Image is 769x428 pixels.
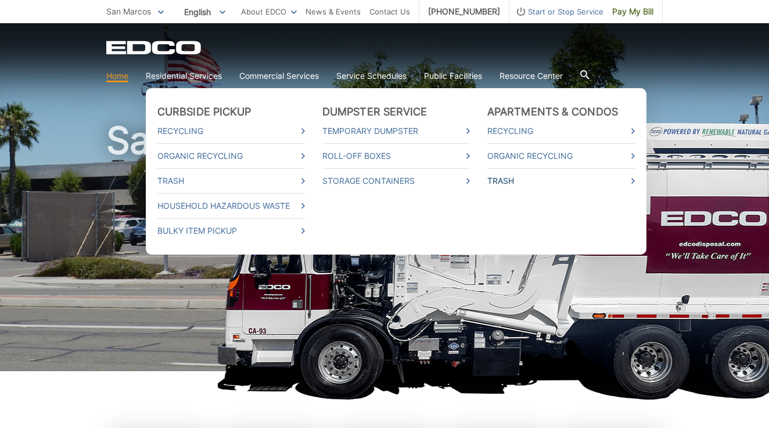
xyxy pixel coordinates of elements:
a: About EDCO [241,5,297,18]
a: Home [106,70,128,82]
a: Temporary Dumpster [322,125,470,137]
a: Contact Us [369,5,410,18]
a: Trash [157,175,305,187]
a: Storage Containers [322,175,470,187]
h1: San Marcos [106,122,663,376]
a: Apartments & Condos [487,106,618,118]
span: San Marcos [106,6,151,16]
a: Household Hazardous Waste [157,200,305,212]
a: Curbside Pickup [157,106,251,118]
a: Commercial Services [239,70,319,82]
a: Roll-Off Boxes [322,150,470,162]
a: Service Schedules [336,70,407,82]
a: Public Facilities [424,70,482,82]
span: English [175,2,234,21]
a: EDCD logo. Return to the homepage. [106,41,203,55]
a: Recycling [157,125,305,137]
a: News & Events [306,5,361,18]
a: Organic Recycling [487,150,635,162]
span: Pay My Bill [612,5,653,18]
a: Bulky Item Pickup [157,224,305,237]
a: Residential Services [146,70,222,82]
a: Recycling [487,125,635,137]
a: Dumpster Service [322,106,427,118]
a: Trash [487,175,635,187]
a: Resource Center [500,70,563,82]
a: Organic Recycling [157,150,305,162]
